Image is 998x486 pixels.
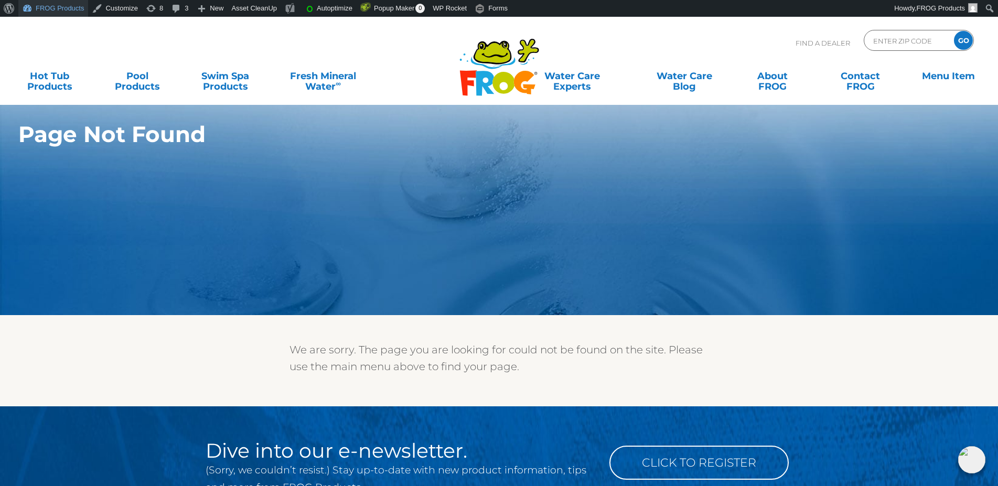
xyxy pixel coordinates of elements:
[18,122,896,147] h1: Page Not Found
[917,4,965,12] span: FROG Products
[99,66,177,87] a: PoolProducts
[954,31,973,50] input: GO
[10,66,89,87] a: Hot TubProducts
[872,33,943,48] input: Zip Code Form
[186,66,264,87] a: Swim SpaProducts
[336,79,341,88] sup: ∞
[646,66,724,87] a: Water CareBlog
[796,30,850,56] p: Find A Dealer
[734,66,812,87] a: AboutFROG
[274,66,372,87] a: Fresh MineralWater∞
[609,446,789,480] a: Click to Register
[958,446,985,473] img: openIcon
[289,341,709,375] p: We are sorry. The page you are looking for could not be found on the site. Please use the main me...
[509,66,636,87] a: Water CareExperts
[415,4,425,13] span: 0
[821,66,899,87] a: ContactFROG
[206,440,594,461] h2: Dive into our e-newsletter.
[909,66,988,87] a: Menu Item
